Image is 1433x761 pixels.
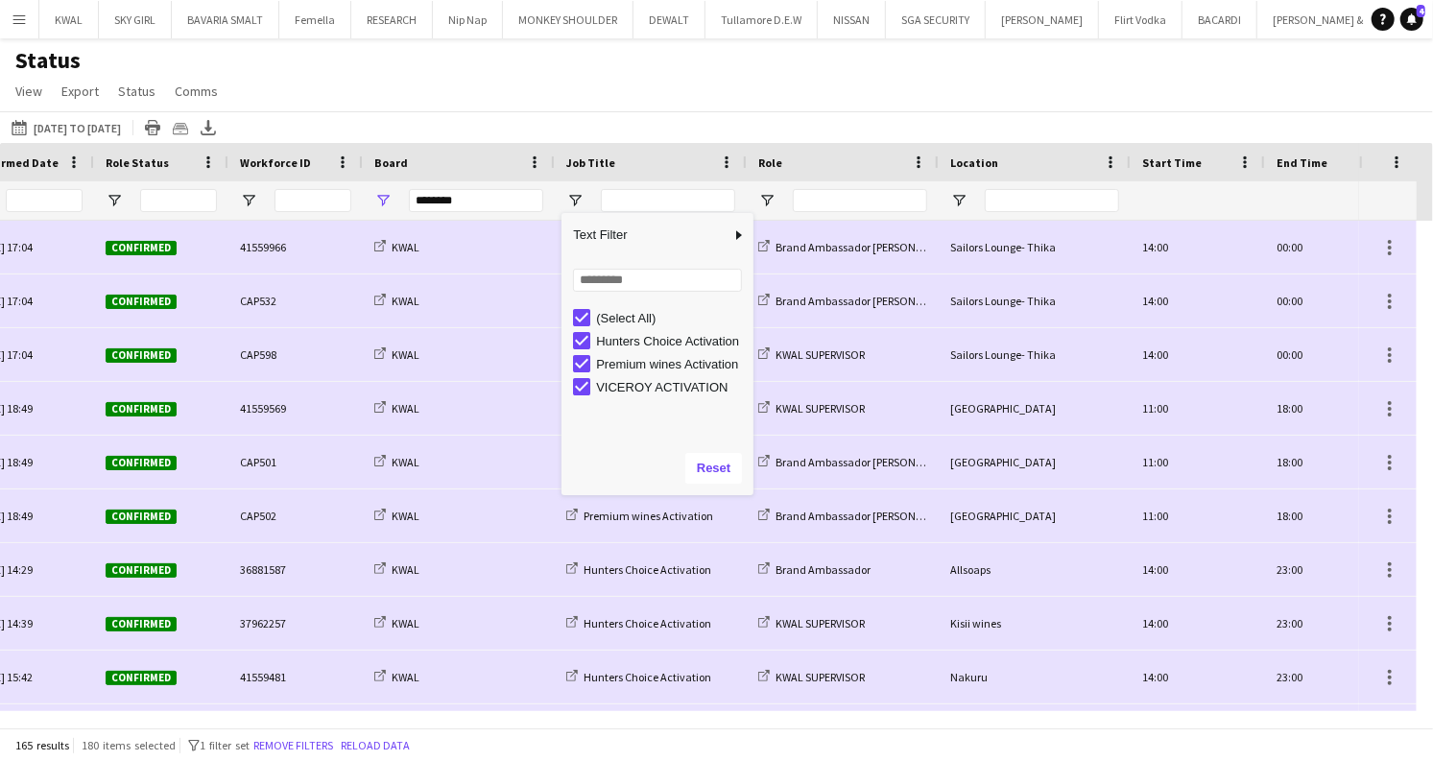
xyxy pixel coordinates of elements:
[374,347,419,362] a: KWAL
[758,155,782,170] span: Role
[566,509,713,523] a: Premium wines Activation
[106,348,177,363] span: Confirmed
[279,1,351,38] button: Femella
[596,311,748,325] div: (Select All)
[596,357,748,371] div: Premium wines Activation
[566,616,711,630] a: Hunters Choice Activation
[228,597,363,650] div: 37962257
[939,382,1131,435] div: [GEOGRAPHIC_DATA]
[939,651,1131,703] div: Nakuru
[374,616,419,630] a: KWAL
[561,219,730,251] span: Text Filter
[1265,704,1399,757] div: 23:00
[250,735,337,756] button: Remove filters
[106,155,169,170] span: Role Status
[1131,651,1265,703] div: 14:00
[1131,382,1265,435] div: 11:00
[758,347,865,362] a: KWAL SUPERVISOR
[1265,489,1399,542] div: 18:00
[141,116,164,139] app-action-btn: Print
[337,735,414,756] button: Reload data
[776,562,871,577] span: Brand Ambassador
[374,562,419,577] a: KWAL
[776,455,954,469] span: Brand Ambassador [PERSON_NAME]
[392,401,419,416] span: KWAL
[596,380,748,394] div: VICEROY ACTIVATION
[6,189,83,212] input: Confirmed Date Filter Input
[793,189,927,212] input: Role Filter Input
[566,192,584,209] button: Open Filter Menu
[392,509,419,523] span: KWAL
[950,155,998,170] span: Location
[776,240,954,254] span: Brand Ambassador [PERSON_NAME]
[374,155,408,170] span: Board
[392,294,419,308] span: KWAL
[106,510,177,524] span: Confirmed
[167,79,226,104] a: Comms
[106,295,177,309] span: Confirmed
[228,382,363,435] div: 41559569
[15,83,42,100] span: View
[776,294,954,308] span: Brand Ambassador [PERSON_NAME]
[106,241,177,255] span: Confirmed
[1131,543,1265,596] div: 14:00
[351,1,433,38] button: RESEARCH
[939,704,1131,757] div: Imara cor wines isiolo
[939,489,1131,542] div: [GEOGRAPHIC_DATA]
[106,402,177,416] span: Confirmed
[433,1,503,38] button: Nip Nap
[106,617,177,631] span: Confirmed
[776,401,865,416] span: KWAL SUPERVISOR
[118,83,155,100] span: Status
[1265,328,1399,381] div: 00:00
[950,192,967,209] button: Open Filter Menu
[392,670,419,684] span: KWAL
[228,328,363,381] div: CAP598
[1265,274,1399,327] div: 00:00
[1131,597,1265,650] div: 14:00
[240,155,311,170] span: Workforce ID
[61,83,99,100] span: Export
[939,543,1131,596] div: Allsoaps
[1400,8,1423,31] a: 4
[374,670,419,684] a: KWAL
[584,670,711,684] span: Hunters Choice Activation
[939,328,1131,381] div: Sailors Lounge- Thika
[1131,489,1265,542] div: 11:00
[584,562,711,577] span: Hunters Choice Activation
[172,1,279,38] button: BAVARIA SMALT
[228,704,363,757] div: 41559517
[275,189,351,212] input: Workforce ID Filter Input
[228,489,363,542] div: CAP502
[1277,155,1327,170] span: End Time
[939,221,1131,273] div: Sailors Lounge- Thika
[1142,155,1202,170] span: Start Time
[228,274,363,327] div: CAP532
[758,240,954,254] a: Brand Ambassador [PERSON_NAME]
[374,240,419,254] a: KWAL
[106,456,177,470] span: Confirmed
[986,1,1099,38] button: [PERSON_NAME]
[200,738,250,752] span: 1 filter set
[685,453,742,484] button: Reset
[985,189,1119,212] input: Location Filter Input
[8,116,125,139] button: [DATE] to [DATE]
[228,221,363,273] div: 41559966
[776,347,865,362] span: KWAL SUPERVISOR
[818,1,886,38] button: NISSAN
[758,616,865,630] a: KWAL SUPERVISOR
[1417,5,1425,17] span: 4
[1265,221,1399,273] div: 00:00
[1131,436,1265,488] div: 11:00
[1099,1,1182,38] button: Flirt Vodka
[1265,543,1399,596] div: 23:00
[758,562,871,577] a: Brand Ambassador
[392,616,419,630] span: KWAL
[228,543,363,596] div: 36881587
[374,294,419,308] a: KWAL
[8,79,50,104] a: View
[776,616,865,630] span: KWAL SUPERVISOR
[374,455,419,469] a: KWAL
[758,192,776,209] button: Open Filter Menu
[374,509,419,523] a: KWAL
